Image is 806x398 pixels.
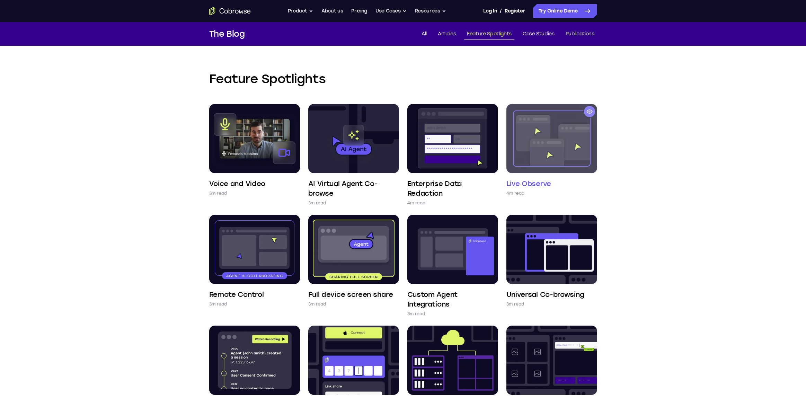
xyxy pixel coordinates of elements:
img: Session Initiation [308,326,399,395]
a: All [419,28,429,40]
button: Resources [415,4,446,18]
img: Custom Agent Integrations [407,215,498,284]
p: 3m read [209,190,227,197]
img: Full device screen share [308,215,399,284]
a: Articles [435,28,459,40]
a: Log In [483,4,497,18]
img: Self-Hosted Deployments [407,326,498,395]
p: 3m read [407,310,425,317]
h4: Full device screen share [308,290,393,299]
a: Remote Control 3m read [209,215,300,308]
a: Universal Co-browsing 3m read [506,215,597,308]
h4: Custom Agent Integrations [407,290,498,309]
h4: Voice and Video [209,179,266,188]
p: 4m read [506,190,525,197]
a: Register [505,4,525,18]
p: 3m read [209,301,227,308]
img: Universal Co-browsing [506,215,597,284]
h4: Remote Control [209,290,264,299]
span: / [500,7,502,15]
img: Session Replay [209,326,300,395]
a: Voice and Video 3m read [209,104,300,197]
h4: AI Virtual Agent Co-browse [308,179,399,198]
h1: The Blog [209,28,245,40]
button: Use Cases [375,4,407,18]
a: Feature Spotlights [464,28,514,40]
a: Custom Agent Integrations 3m read [407,215,498,317]
a: Full device screen share 3m read [308,215,399,308]
h4: Universal Co-browsing [506,290,584,299]
p: 3m read [506,301,524,308]
p: 3m read [308,200,326,206]
a: Try Online Demo [533,4,597,18]
a: AI Virtual Agent Co-browse 3m read [308,104,399,206]
h2: Feature Spotlights [209,71,597,87]
p: 3m read [308,301,326,308]
button: Product [288,4,313,18]
img: Private by Default [506,326,597,395]
a: Case Studies [520,28,557,40]
a: Go to the home page [209,7,251,15]
img: Remote Control [209,215,300,284]
a: Publications [563,28,597,40]
img: Live Observe [506,104,597,173]
a: Enterprise Data Redaction 4m read [407,104,498,206]
img: AI Virtual Agent Co-browse [308,104,399,173]
p: 4m read [407,200,426,206]
a: Live Observe 4m read [506,104,597,197]
img: Enterprise Data Redaction [407,104,498,173]
h4: Enterprise Data Redaction [407,179,498,198]
img: Voice and Video [209,104,300,173]
h4: Live Observe [506,179,551,188]
a: About us [321,4,343,18]
a: Pricing [351,4,367,18]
